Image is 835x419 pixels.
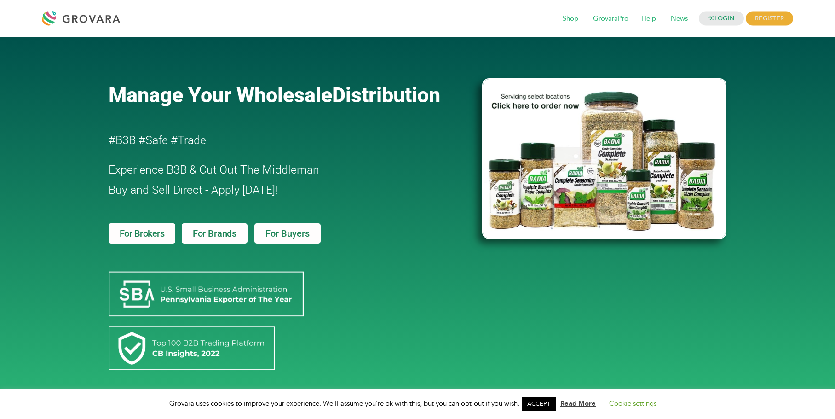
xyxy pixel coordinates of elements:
[109,163,319,176] span: Experience B3B & Cut Out The Middleman
[746,12,793,26] span: REGISTER
[635,14,662,24] a: Help
[664,14,694,24] a: News
[254,223,321,244] a: For Buyers
[635,10,662,28] span: Help
[109,83,467,107] a: Manage Your WholesaleDistribution
[522,397,556,411] a: ACCEPT
[109,183,278,197] span: Buy and Sell Direct - Apply [DATE]!
[609,399,656,408] a: Cookie settings
[556,14,585,24] a: Shop
[193,229,236,238] span: For Brands
[587,14,635,24] a: GrovaraPro
[265,229,310,238] span: For Buyers
[556,10,585,28] span: Shop
[664,10,694,28] span: News
[120,229,165,238] span: For Brokers
[587,10,635,28] span: GrovaraPro
[699,12,744,26] a: LOGIN
[169,399,666,408] span: Grovara uses cookies to improve your experience. We'll assume you're ok with this, but you can op...
[109,223,176,244] a: For Brokers
[182,223,248,244] a: For Brands
[332,83,440,107] span: Distribution
[560,399,596,408] a: Read More
[109,130,430,151] h2: #B3B #Safe #Trade
[109,83,332,107] span: Manage Your Wholesale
